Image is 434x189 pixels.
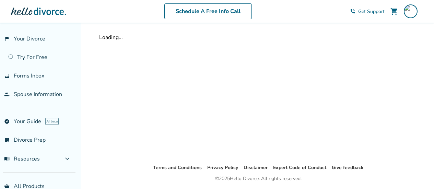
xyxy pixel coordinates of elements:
a: phone_in_talkGet Support [350,8,385,15]
a: Schedule A Free Info Call [164,3,252,19]
span: list_alt_check [4,137,10,143]
a: Expert Code of Conduct [273,164,326,171]
img: kdshreve09@gmail.com [404,4,418,18]
span: menu_book [4,156,10,162]
span: Forms Inbox [14,72,44,80]
span: phone_in_talk [350,9,355,14]
span: shopping_cart [390,7,398,15]
span: Get Support [358,8,385,15]
span: flag_2 [4,36,10,42]
span: explore [4,119,10,124]
div: © 2025 Hello Divorce. All rights reserved. [215,175,302,183]
span: AI beta [45,118,59,125]
span: expand_more [63,155,71,163]
span: Resources [4,155,40,163]
li: Disclaimer [244,164,268,172]
li: Give feedback [332,164,364,172]
a: Privacy Policy [207,164,238,171]
span: people [4,92,10,97]
div: Loading... [99,34,418,41]
span: inbox [4,73,10,79]
span: shopping_basket [4,184,10,189]
a: Terms and Conditions [153,164,202,171]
